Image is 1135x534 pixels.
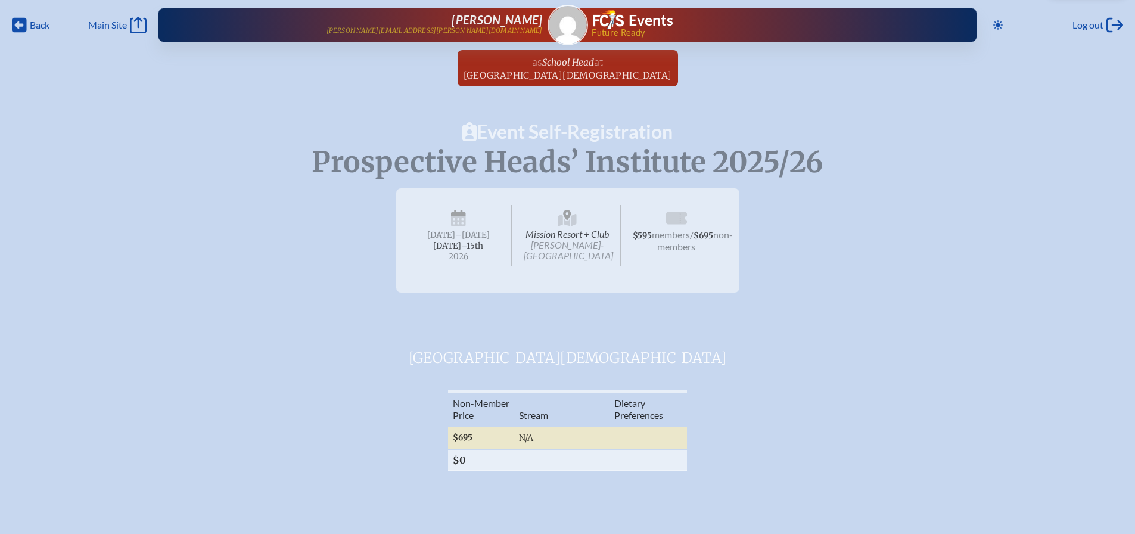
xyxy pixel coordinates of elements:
h1: Events [629,13,673,28]
a: Gravatar [548,5,588,45]
span: [DATE] [427,230,455,240]
span: [PERSON_NAME]-[GEOGRAPHIC_DATA] [524,239,613,261]
th: Diet [610,392,668,427]
div: FCIS Events — Future ready [593,10,938,37]
span: [PERSON_NAME] [452,13,542,27]
th: $0 [448,449,514,471]
img: Gravatar [549,6,587,44]
span: Prospective Heads’ Institute 2025/26 [312,144,823,180]
a: FCIS LogoEvents [593,10,673,31]
span: Non- [453,398,474,409]
span: non-members [657,229,733,252]
span: School Head [542,57,594,68]
p: [PERSON_NAME][EMAIL_ADDRESS][PERSON_NAME][DOMAIN_NAME] [326,27,543,35]
span: at [594,55,603,68]
span: [GEOGRAPHIC_DATA][DEMOGRAPHIC_DATA] [377,345,758,369]
span: [DATE]–⁠15th [433,241,483,251]
span: $595 [633,231,652,241]
span: Future Ready [592,29,938,37]
span: ary Preferences [614,398,663,421]
img: Florida Council of Independent Schools [593,10,624,29]
span: Back [30,19,49,31]
a: Main Site [88,17,147,33]
a: [PERSON_NAME][PERSON_NAME][EMAIL_ADDRESS][PERSON_NAME][DOMAIN_NAME] [197,13,542,37]
span: [GEOGRAPHIC_DATA][DEMOGRAPHIC_DATA] [464,70,672,81]
span: N/A [519,433,533,443]
span: Log out [1072,19,1103,31]
span: –[DATE] [455,230,490,240]
span: / [690,229,694,240]
span: 2026 [415,252,502,261]
span: as [532,55,542,68]
span: Price [453,409,474,421]
a: asSchool Headat[GEOGRAPHIC_DATA][DEMOGRAPHIC_DATA] [459,50,677,86]
span: Mission Resort + Club [514,205,621,266]
span: $695 [453,433,472,443]
span: $695 [694,231,713,241]
th: Memb [448,392,514,427]
span: Main Site [88,19,127,31]
th: Stream [514,392,610,427]
span: er [501,398,509,409]
span: members [652,229,690,240]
